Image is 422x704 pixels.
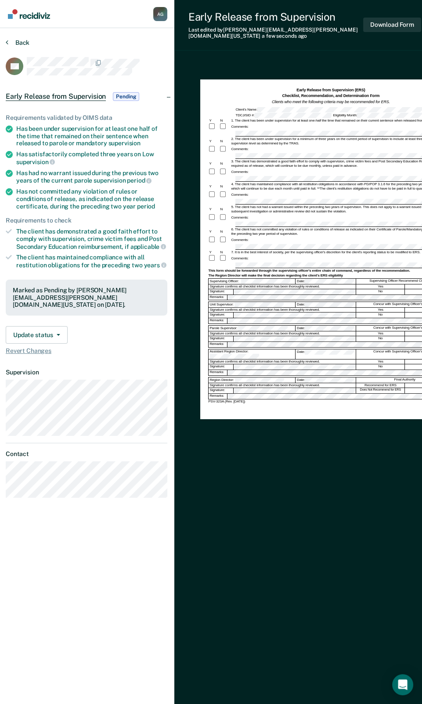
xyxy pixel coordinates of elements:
[208,162,219,166] div: Y
[296,349,356,359] div: Date:
[153,7,167,21] button: Profile dropdown button
[16,169,167,184] div: Has had no warrant issued during the previous two years of the current parole supervision
[209,370,227,375] div: Remarks:
[208,184,219,189] div: Y
[13,287,160,309] div: Marked as Pending by [PERSON_NAME][EMAIL_ADDRESS][PERSON_NAME][DOMAIN_NAME][US_STATE] on [DATE].
[137,203,155,210] span: period
[6,326,68,344] button: Update status
[208,207,219,212] div: Y
[357,364,405,370] div: No
[363,18,421,32] button: Download Form
[6,369,167,376] dt: Supervision
[230,216,249,220] div: Comments:
[209,295,227,300] div: Remarks:
[16,254,167,269] div: The client has maintained compliance with all restitution obligations for the preceding two
[209,383,356,388] div: Signature confirms all checklist information has been thoroughly reviewed.
[209,289,234,295] div: Signature:
[153,7,167,21] div: A G
[209,388,234,393] div: Signature:
[127,177,151,184] span: period
[208,119,219,123] div: Y
[357,289,405,295] div: No
[209,377,296,383] div: Region Director:
[230,256,249,261] div: Comments:
[230,125,249,129] div: Comments:
[144,262,166,269] span: years
[16,188,167,210] div: Has not committed any violation of rules or conditions of release, as indicated on the release ce...
[6,347,167,355] span: Revert Changes
[230,147,249,151] div: Comments:
[209,308,356,312] div: Signature confirms all checklist information has been thoroughly reviewed.
[296,279,356,284] div: Date:
[6,114,167,122] div: Requirements validated by OIMS data
[130,243,166,250] span: applicable
[209,302,296,307] div: Unit Supervisor:
[219,139,230,144] div: N
[392,674,413,695] div: Open Intercom Messenger
[230,238,249,242] div: Comments:
[296,88,365,92] strong: Early Release from Supervision (ERS)
[234,113,332,118] div: TDCJ/SID #:
[16,125,167,147] div: Has been under supervision for at least one half of the time that remained on their sentence when...
[108,140,141,147] span: supervision
[357,308,405,312] div: Yes
[6,92,106,101] span: Early Release from Supervision
[208,230,219,234] div: Y
[6,39,29,47] button: Back
[357,336,405,341] div: No
[209,284,356,289] div: Signature confirms all checklist information has been thoroughly reviewed.
[357,359,405,364] div: Yes
[262,33,307,39] span: a few seconds ago
[209,364,234,370] div: Signature:
[296,302,356,307] div: Date:
[296,377,356,383] div: Date:
[113,92,139,101] span: Pending
[219,250,230,255] div: N
[209,331,356,336] div: Signature confirms all checklist information has been thoroughly reviewed.
[8,9,50,19] img: Recidiviz
[272,100,390,104] em: Clients who meet the following criteria may be recommended for ERS.
[6,450,167,458] dt: Contact
[219,184,230,189] div: N
[357,383,405,388] div: Recommend for ERS
[357,284,405,289] div: Yes
[296,326,356,331] div: Date:
[209,318,227,323] div: Remarks:
[219,119,230,123] div: N
[357,388,405,393] div: Does Not Recommend for ERS
[6,217,167,224] div: Requirements to check
[219,162,230,166] div: N
[16,158,55,165] span: supervision
[230,193,249,197] div: Comments:
[209,359,356,364] div: Signature confirms all checklist information has been thoroughly reviewed.
[357,331,405,336] div: Yes
[219,230,230,234] div: N
[209,279,296,284] div: Supervising Officer:
[209,342,227,347] div: Remarks:
[16,151,167,165] div: Has satisfactorily completed three years on Low
[230,170,249,174] div: Comments:
[209,336,234,341] div: Signature:
[208,139,219,144] div: Y
[357,312,405,318] div: No
[16,228,167,250] div: The client has demonstrated a good faith effort to comply with supervision, crime victim fees and...
[209,349,296,359] div: Assistant Region Director:
[188,11,363,23] div: Early Release from Supervision
[219,207,230,212] div: N
[209,326,296,331] div: Parole Supervisor:
[282,93,380,98] strong: Checklist, Recommendation, and Determination Form
[188,27,363,40] div: Last edited by [PERSON_NAME][EMAIL_ADDRESS][PERSON_NAME][DOMAIN_NAME][US_STATE]
[208,250,219,255] div: Y
[209,312,234,318] div: Signature:
[209,394,227,399] div: Remarks:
